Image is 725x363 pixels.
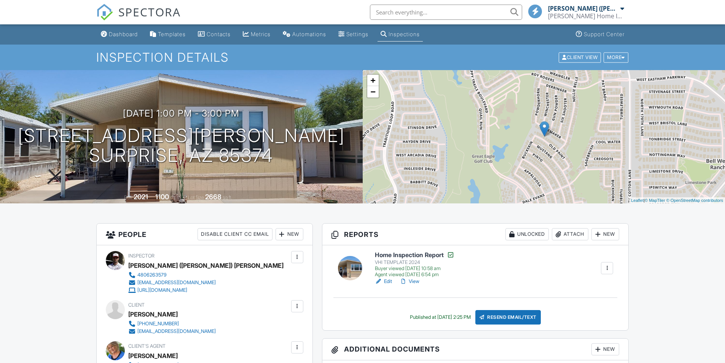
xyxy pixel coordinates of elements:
[375,251,454,278] a: Home Inspection Report VHI TEMPLATE 2024 Buyer viewed [DATE] 10:58 am Agent viewed [DATE] 6:54 pm
[552,228,588,240] div: Attach
[137,287,187,293] div: [URL][DOMAIN_NAME]
[96,51,629,64] h1: Inspection Details
[97,224,312,245] h3: People
[629,197,725,204] div: |
[346,31,368,37] div: Settings
[18,126,345,166] h1: [STREET_ADDRESS][PERSON_NAME] Surprise, AZ 85374
[280,27,329,42] a: Automations (Basic)
[124,195,132,200] span: Built
[205,193,221,201] div: 2668
[109,31,138,37] div: Dashboard
[251,31,271,37] div: Metrics
[375,272,454,278] div: Agent viewed [DATE] 6:54 pm
[128,279,277,286] a: [EMAIL_ADDRESS][DOMAIN_NAME]
[137,280,216,286] div: [EMAIL_ADDRESS][DOMAIN_NAME]
[128,350,178,361] a: [PERSON_NAME]
[118,4,181,20] span: SPECTORA
[128,309,178,320] div: [PERSON_NAME]
[170,195,181,200] span: sq. ft.
[158,31,186,37] div: Templates
[123,108,239,118] h3: [DATE] 1:00 pm - 3:00 pm
[378,27,423,42] a: Inspections
[631,198,644,203] a: Leaflet
[604,52,628,62] div: More
[370,5,522,20] input: Search everything...
[548,12,624,20] div: Vannier Home Inspections, LLC
[155,193,169,201] div: 1100
[292,31,326,37] div: Automations
[559,52,601,62] div: Client View
[128,320,216,328] a: [PHONE_NUMBER]
[591,228,619,240] div: New
[128,328,216,335] a: [EMAIL_ADDRESS][DOMAIN_NAME]
[322,224,629,245] h3: Reports
[558,54,603,60] a: Client View
[276,228,303,240] div: New
[96,4,113,21] img: The Best Home Inspection Software - Spectora
[188,195,204,200] span: Lot Size
[240,27,274,42] a: Metrics
[375,265,454,272] div: Buyer viewed [DATE] 10:58 am
[475,310,541,325] div: Resend Email/Text
[410,314,471,320] div: Published at [DATE] 2:25 PM
[389,31,420,37] div: Inspections
[375,251,454,259] h6: Home Inspection Report
[505,228,549,240] div: Unlocked
[375,278,392,285] a: Edit
[96,10,181,26] a: SPECTORA
[128,260,284,271] div: [PERSON_NAME] ([PERSON_NAME]) [PERSON_NAME]
[128,271,277,279] a: 4806263579
[322,339,629,360] h3: Additional Documents
[223,195,232,200] span: sq.ft.
[198,228,272,240] div: Disable Client CC Email
[548,5,618,12] div: [PERSON_NAME] ([PERSON_NAME]) [PERSON_NAME]
[128,302,145,308] span: Client
[195,27,234,42] a: Contacts
[584,31,625,37] div: Support Center
[98,27,141,42] a: Dashboard
[335,27,371,42] a: Settings
[128,343,166,349] span: Client's Agent
[367,75,379,86] a: Zoom in
[134,193,148,201] div: 2021
[375,259,454,265] div: VHI TEMPLATE 2024
[367,86,379,98] a: Zoom out
[137,272,167,278] div: 4806263579
[207,31,231,37] div: Contacts
[591,343,619,355] div: New
[400,278,419,285] a: View
[573,27,628,42] a: Support Center
[147,27,189,42] a: Templates
[137,328,216,334] div: [EMAIL_ADDRESS][DOMAIN_NAME]
[128,286,277,294] a: [URL][DOMAIN_NAME]
[137,321,179,327] div: [PHONE_NUMBER]
[128,253,155,259] span: Inspector
[645,198,665,203] a: © MapTiler
[666,198,723,203] a: © OpenStreetMap contributors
